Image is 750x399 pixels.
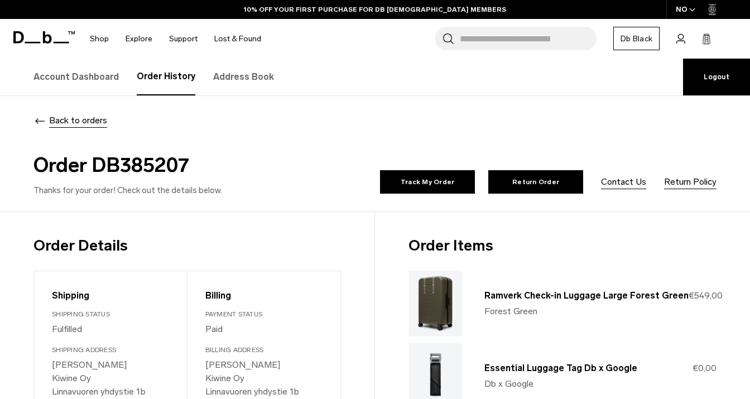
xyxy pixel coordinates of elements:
div: Shipping Address [52,345,169,355]
a: Ramverk Check-in Luggage Large Forest Green [484,290,689,301]
span: €549,00 [689,290,723,301]
a: Contact Us [601,175,646,189]
a: Explore [126,19,152,59]
p: Thanks for your order! Check out the details below. [33,185,371,197]
a: 10% OFF YOUR FIRST PURCHASE FOR DB [DEMOGRAPHIC_DATA] MEMBERS [244,4,506,15]
a: Logout [683,59,750,95]
h3: Order Details [33,234,341,257]
p: Fulfilled [52,323,169,336]
a: Return Policy [664,175,717,189]
div: Payment Status [205,309,323,319]
a: Support [169,19,198,59]
a: Lost & Found [214,19,261,59]
nav: Main Navigation [81,19,270,59]
a: Shop [90,19,109,59]
div: Billing [205,289,323,302]
div: Billing Address [205,345,323,355]
img: Ramverk Check-in Luggage Large Forest Green [408,271,462,336]
h3: Order Items [408,234,717,257]
a: Account Dashboard [33,59,119,95]
span: €0,00 [693,363,717,373]
div: Shipping [52,289,169,302]
a: Db Black [613,27,660,50]
span: Forest Green [484,305,537,318]
a: Return Order [488,170,583,194]
a: Address Book [213,59,274,95]
h2: Order DB385207 [33,150,371,180]
p: Paid [205,323,323,336]
a: Essential Luggage Tag Db x Google [484,363,637,373]
a: Order History [137,59,195,95]
span: Db x Google [484,377,533,391]
a: Track My Order [380,170,475,194]
a: Back to orders [33,115,107,126]
span: Back to orders [49,114,107,127]
div: Shipping Status [52,309,169,319]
